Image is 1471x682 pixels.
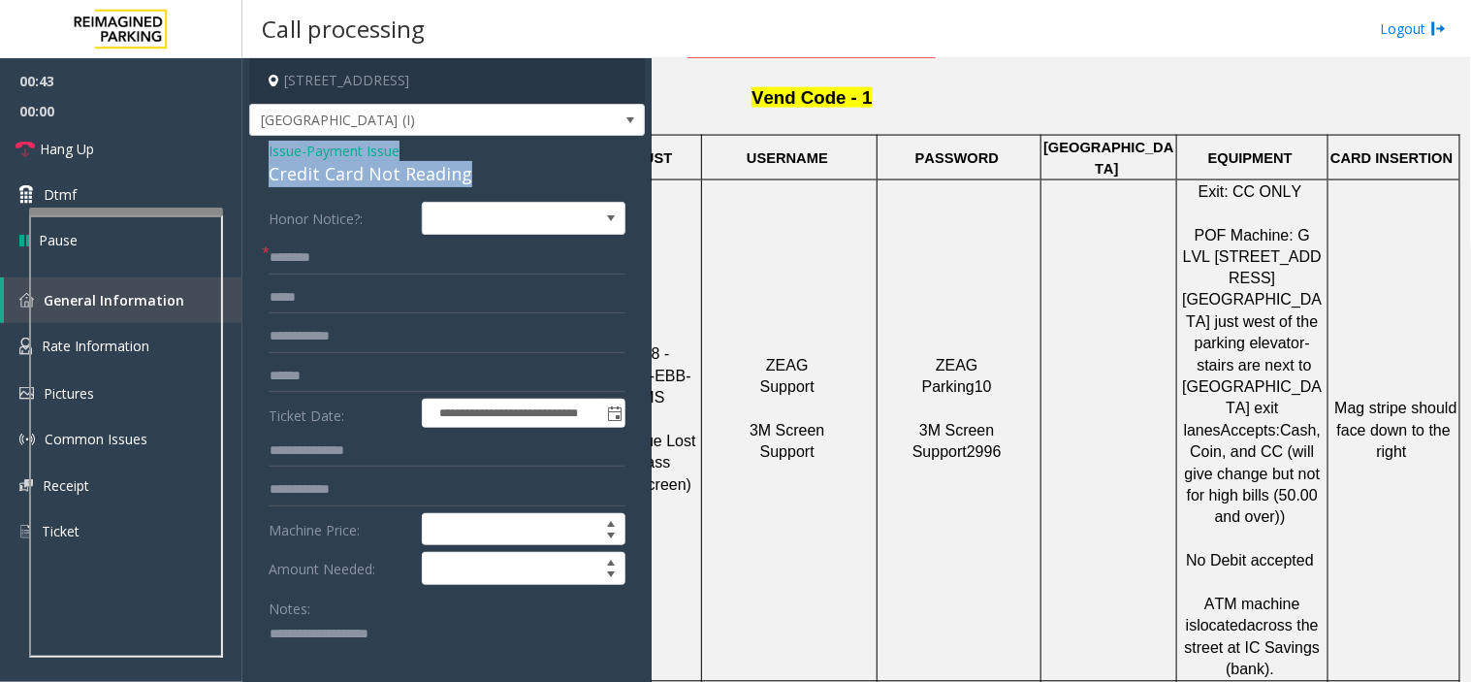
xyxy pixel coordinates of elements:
span: Parking10 [922,379,992,396]
div: Credit Card Not Reading [269,161,625,187]
img: 'icon' [19,387,34,400]
span: ZEAG [936,358,978,374]
span: across the street at IC Savings (bank). [1185,618,1325,678]
img: 'icon' [19,338,32,355]
span: Toggle popup [603,400,624,427]
h4: [STREET_ADDRESS] [249,58,645,104]
span: 3M Screen [919,423,994,439]
span: Accepts: [1221,423,1280,439]
span: [GEOGRAPHIC_DATA] [1043,140,1173,177]
span: Increase value [597,553,624,568]
span: Issue [269,141,302,161]
span: Hang Up [40,139,94,159]
img: 'icon' [19,523,32,540]
span: Exit: CC ONLY [1199,183,1302,200]
span: USERNAME [747,150,828,166]
span: No Debit accepted [1186,553,1314,569]
span: CARD INSERTION [1330,150,1453,166]
span: Payment Issue [306,141,400,161]
span: 3M Screen [750,423,824,439]
span: [GEOGRAPHIC_DATA] (I) [250,105,565,136]
span: located [1198,618,1248,634]
span: Dtmf [44,184,77,205]
label: Honor Notice?: [264,202,417,235]
img: 'icon' [19,432,35,447]
label: Ticket Date: [264,399,417,428]
span: Increase value [597,514,624,530]
a: General Information [4,277,242,323]
span: EQUIPMENT [1208,150,1293,166]
label: Notes: [269,592,310,619]
h3: Call processing [252,5,434,52]
span: Decrease value [597,568,624,584]
span: POF Machine: G LVL [STREET_ADDRESS][GEOGRAPHIC_DATA] just west of the parking elevator- stairs ar... [1182,227,1323,439]
span: - [302,142,400,160]
span: Support [760,379,815,396]
span: Vend Code - 1 [751,87,872,108]
a: Logout [1381,18,1447,39]
label: Machine Price: [264,513,417,546]
img: 'icon' [19,479,33,492]
img: logout [1431,18,1447,39]
span: Mag stripe should face down to the right [1335,401,1462,461]
img: 'icon' [19,293,34,308]
span: Support2996 [912,444,1002,461]
span: Support [760,444,815,461]
span: Decrease value [597,530,624,545]
span: Cash, Coin, and CC (will give change but not for high bills (50.00 and over)) [1185,423,1326,527]
label: Amount Needed: [264,552,417,585]
span: ATM machine is [1186,597,1304,634]
span: PASSWORD [915,150,999,166]
span: ZEAG [766,358,809,374]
